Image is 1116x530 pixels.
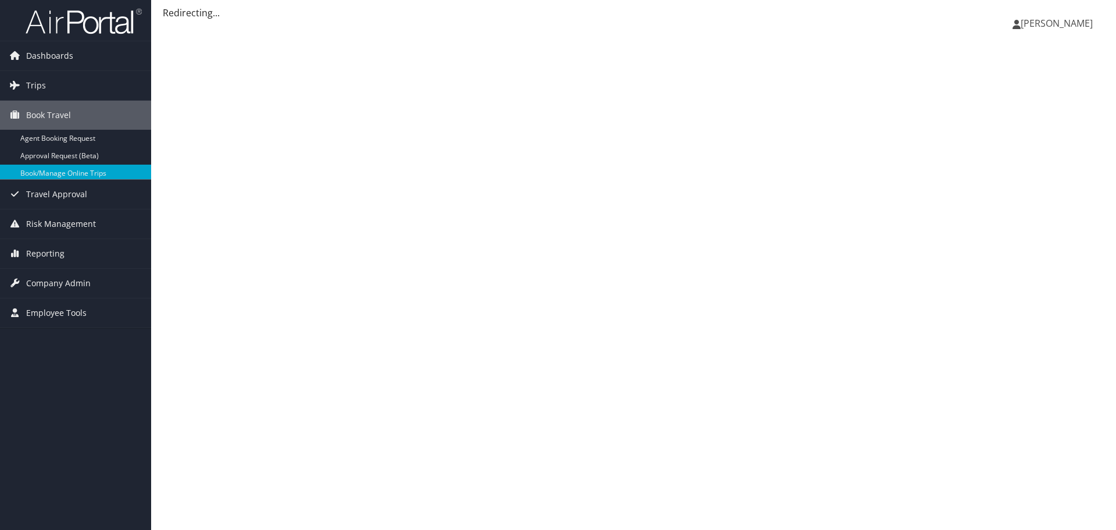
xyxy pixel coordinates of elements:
[26,71,46,100] span: Trips
[26,298,87,328] span: Employee Tools
[1013,6,1104,41] a: [PERSON_NAME]
[26,180,87,209] span: Travel Approval
[26,239,65,268] span: Reporting
[26,101,71,130] span: Book Travel
[1021,17,1093,30] span: [PERSON_NAME]
[26,41,73,70] span: Dashboards
[26,8,142,35] img: airportal-logo.png
[26,209,96,239] span: Risk Management
[163,6,1104,20] div: Redirecting...
[26,269,91,298] span: Company Admin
